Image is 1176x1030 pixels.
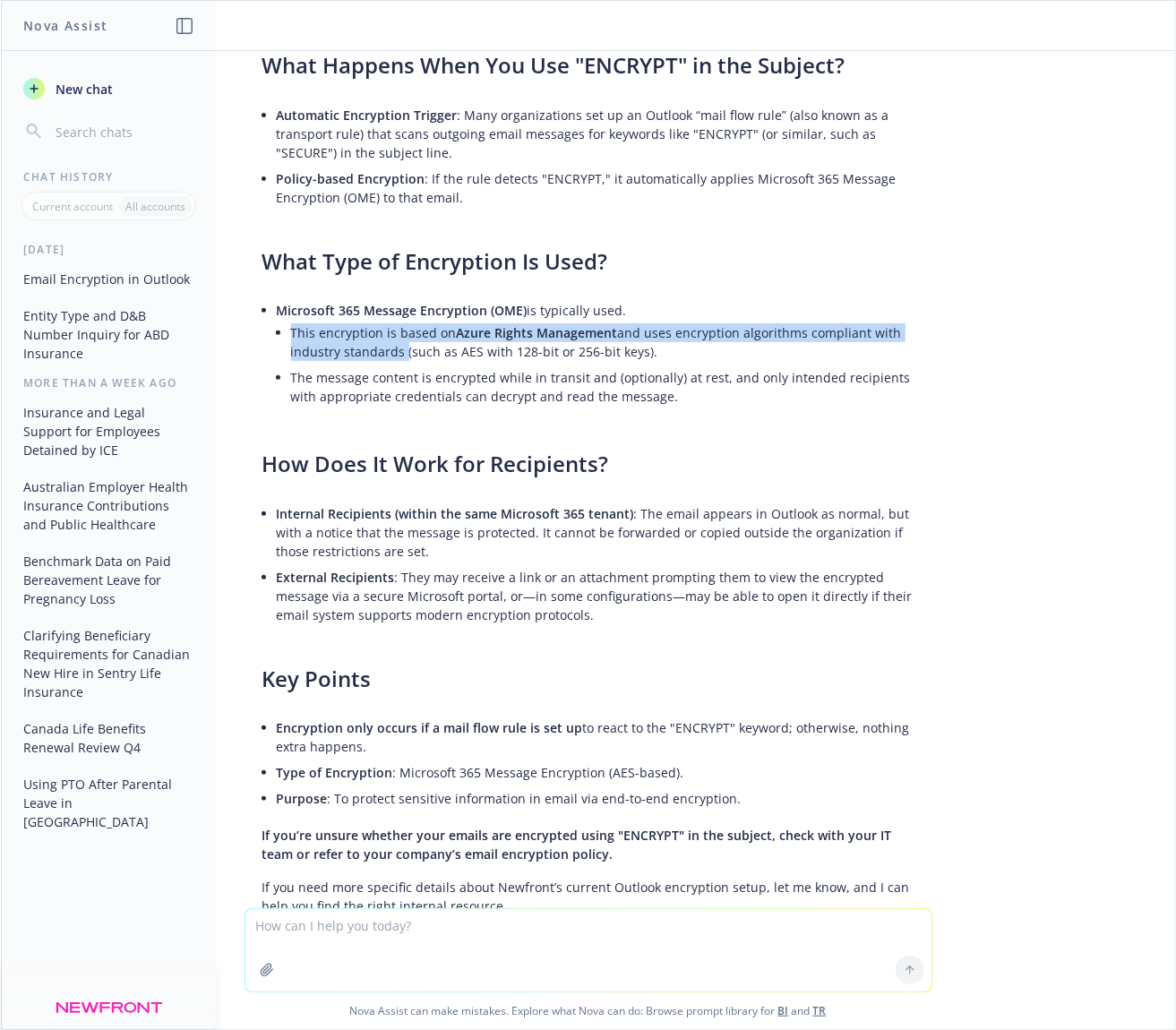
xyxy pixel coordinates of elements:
li: The message content is encrypted while in transit and (optionally) at rest, and only intended rec... [291,365,914,409]
span: Automatic Encryption Trigger [277,107,458,124]
div: More than a week ago [2,375,216,391]
span: New chat [52,80,113,99]
span: Policy-based Encryption [277,170,425,187]
button: Email Encryption in Outlook [16,264,202,294]
input: Search chats [52,119,194,144]
span: Internal Recipients (within the same Microsoft 365 tenant) [277,505,634,522]
h3: How Does It Work for Recipients? [262,449,914,479]
span: Encryption only occurs if a mail flow rule is set up [277,719,583,736]
button: Clarifying Beneficiary Requirements for Canadian New Hire in Sentry Life Insurance [16,621,202,707]
li: : Many organizations set up an Outlook “mail flow rule” (also known as a transport rule) that sca... [277,102,914,166]
p: All accounts [125,199,185,214]
li: to react to the "ENCRYPT" keyword; otherwise, nothing extra happens. [277,715,914,760]
p: Current account [32,199,113,214]
li: : To protect sensitive information in email via end-to-end encryption. [277,785,914,811]
button: Insurance and Legal Support for Employees Detained by ICE [16,398,202,465]
h3: What Type of Encryption Is Used? [262,246,914,277]
a: TR [813,1003,827,1018]
li: : They may receive a link or an attachment prompting them to view the encrypted message via a sec... [277,564,914,628]
li: : Microsoft 365 Message Encryption (AES-based). [277,760,914,785]
li: : If the rule detects "ENCRYPT," it automatically applies Microsoft 365 Message Encryption (OME) ... [277,166,914,210]
span: Type of Encryption [277,764,393,781]
p: If you need more specific details about Newfront’s current Outlook encryption setup, let me know,... [262,878,914,915]
div: [DATE] [2,242,216,257]
span: External Recipients [277,569,395,586]
li: is typically used. [277,297,914,413]
h1: Nova Assist [23,16,107,35]
li: This encryption is based on and uses encryption algorithms compliant with industry standards (suc... [291,320,914,365]
button: Entity Type and D&B Number Inquiry for ABD Insurance [16,301,202,368]
a: BI [778,1003,789,1018]
button: Using PTO After Parental Leave in [GEOGRAPHIC_DATA] [16,769,202,837]
button: Australian Employer Health Insurance Contributions and Public Healthcare [16,472,202,539]
button: Canada Life Benefits Renewal Review Q4 [16,714,202,762]
button: Benchmark Data on Paid Bereavement Leave for Pregnancy Loss [16,546,202,614]
span: Azure Rights Management [457,324,618,341]
div: Chat History [2,169,216,185]
h3: Key Points [262,664,914,694]
button: New chat [16,73,202,105]
span: Purpose [277,790,328,807]
span: If you’re unsure whether your emails are encrypted using "ENCRYPT" in the subject, check with you... [262,827,892,863]
h3: What Happens When You Use "ENCRYPT" in the Subject? [262,50,914,81]
span: Microsoft 365 Message Encryption (OME) [277,302,528,319]
li: : The email appears in Outlook as normal, but with a notice that the message is protected. It can... [277,501,914,564]
span: Nova Assist can make mistakes. Explore what Nova can do: Browse prompt library for and [8,992,1168,1029]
